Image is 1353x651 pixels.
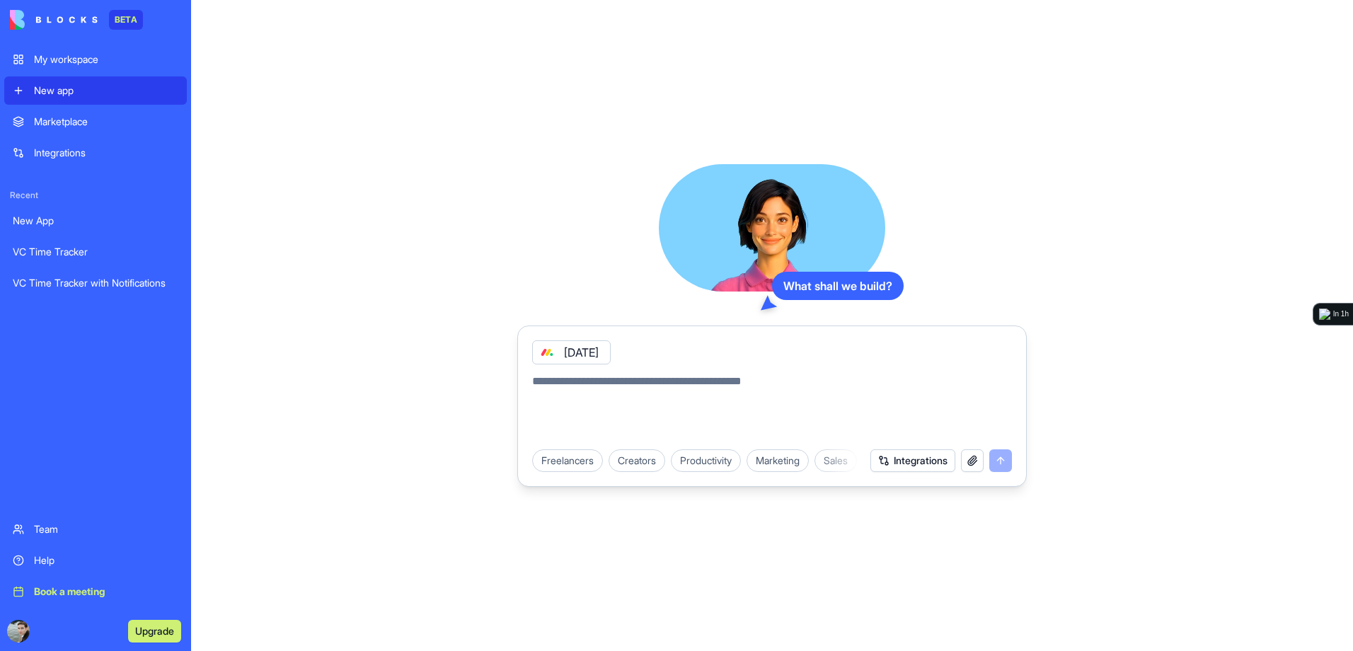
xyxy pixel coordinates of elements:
[1333,309,1349,320] div: In 1h
[772,272,904,300] div: What shall we build?
[4,238,187,266] a: VC Time Tracker
[128,623,181,638] a: Upgrade
[34,83,178,98] div: New app
[4,76,187,105] a: New app
[532,449,603,472] div: Freelancers
[13,245,178,259] div: VC Time Tracker
[4,577,187,606] a: Book a meeting
[34,52,178,67] div: My workspace
[532,340,611,364] div: [DATE]
[814,449,857,472] div: Sales
[870,449,955,472] button: Integrations
[609,449,665,472] div: Creators
[4,139,187,167] a: Integrations
[4,45,187,74] a: My workspace
[34,584,178,599] div: Book a meeting
[4,515,187,543] a: Team
[747,449,809,472] div: Marketing
[4,190,187,201] span: Recent
[4,108,187,136] a: Marketplace
[109,10,143,30] div: BETA
[34,522,178,536] div: Team
[13,276,178,290] div: VC Time Tracker with Notifications
[10,10,143,30] a: BETA
[13,214,178,228] div: New App
[671,449,741,472] div: Productivity
[4,269,187,297] a: VC Time Tracker with Notifications
[4,546,187,575] a: Help
[7,620,30,643] img: ACg8ocLgft2zbYhxCVX_QnRk8wGO17UHpwh9gymK_VQRDnGx1cEcXohv=s96-c
[128,620,181,643] button: Upgrade
[34,553,178,568] div: Help
[34,115,178,129] div: Marketplace
[4,207,187,235] a: New App
[10,10,98,30] img: logo
[1319,309,1330,320] img: logo
[34,146,178,160] div: Integrations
